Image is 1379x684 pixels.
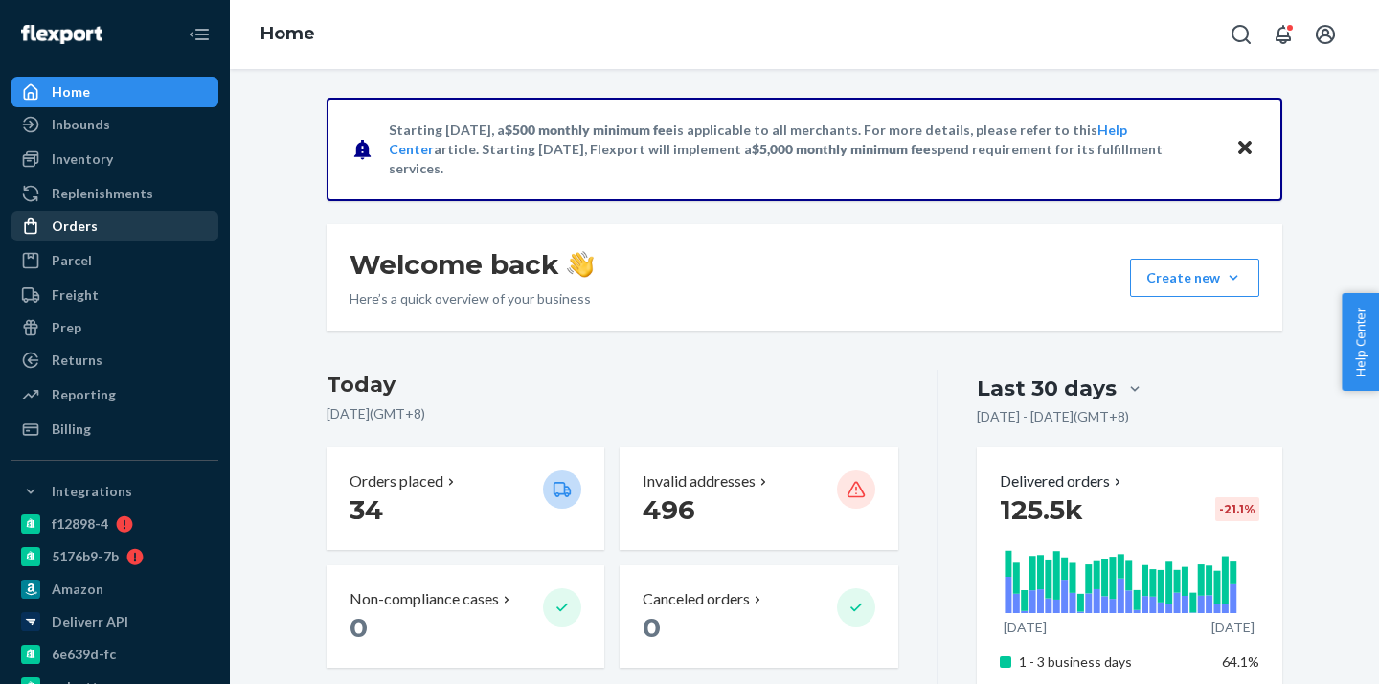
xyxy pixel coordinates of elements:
[505,122,673,138] span: $500 monthly minimum fee
[11,245,218,276] a: Parcel
[52,580,103,599] div: Amazon
[643,493,695,526] span: 496
[52,385,116,404] div: Reporting
[327,404,898,423] p: [DATE] ( GMT+8 )
[350,493,383,526] span: 34
[1264,15,1302,54] button: Open notifications
[52,217,98,236] div: Orders
[1215,497,1259,521] div: -21.1 %
[350,611,368,644] span: 0
[620,447,897,550] button: Invalid addresses 496
[52,285,99,305] div: Freight
[389,121,1217,178] p: Starting [DATE], a is applicable to all merchants. For more details, please refer to this article...
[52,420,91,439] div: Billing
[1222,653,1259,670] span: 64.1%
[11,109,218,140] a: Inbounds
[11,345,218,376] a: Returns
[11,280,218,310] a: Freight
[11,312,218,343] a: Prep
[1019,652,1208,672] p: 1 - 3 business days
[977,407,1129,426] p: [DATE] - [DATE] ( GMT+8 )
[52,184,153,203] div: Replenishments
[567,251,594,278] img: hand-wave emoji
[11,414,218,445] a: Billing
[11,476,218,507] button: Integrations
[52,612,128,631] div: Deliverr API
[52,115,110,134] div: Inbounds
[52,149,113,169] div: Inventory
[643,588,750,610] p: Canceled orders
[1306,15,1345,54] button: Open account menu
[52,251,92,270] div: Parcel
[350,588,499,610] p: Non-compliance cases
[260,23,315,44] a: Home
[11,541,218,572] a: 5176b9-7b
[52,645,116,664] div: 6e639d-fc
[643,470,756,492] p: Invalid addresses
[11,574,218,604] a: Amazon
[350,289,594,308] p: Here’s a quick overview of your business
[52,82,90,102] div: Home
[11,379,218,410] a: Reporting
[52,318,81,337] div: Prep
[643,611,661,644] span: 0
[52,351,102,370] div: Returns
[620,565,897,668] button: Canceled orders 0
[1130,259,1259,297] button: Create new
[11,77,218,107] a: Home
[1004,618,1047,637] p: [DATE]
[752,141,931,157] span: $5,000 monthly minimum fee
[180,15,218,54] button: Close Navigation
[1342,293,1379,391] button: Help Center
[327,565,604,668] button: Non-compliance cases 0
[21,25,102,44] img: Flexport logo
[1232,135,1257,163] button: Close
[11,144,218,174] a: Inventory
[11,178,218,209] a: Replenishments
[11,211,218,241] a: Orders
[245,7,330,62] ol: breadcrumbs
[1000,493,1083,526] span: 125.5k
[52,514,108,534] div: f12898-4
[350,247,594,282] h1: Welcome back
[327,447,604,550] button: Orders placed 34
[52,547,119,566] div: 5176b9-7b
[11,606,218,637] a: Deliverr API
[1211,618,1255,637] p: [DATE]
[1000,470,1125,492] button: Delivered orders
[977,374,1117,403] div: Last 30 days
[1222,15,1260,54] button: Open Search Box
[11,509,218,539] a: f12898-4
[52,482,132,501] div: Integrations
[11,639,218,670] a: 6e639d-fc
[327,370,898,400] h3: Today
[350,470,443,492] p: Orders placed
